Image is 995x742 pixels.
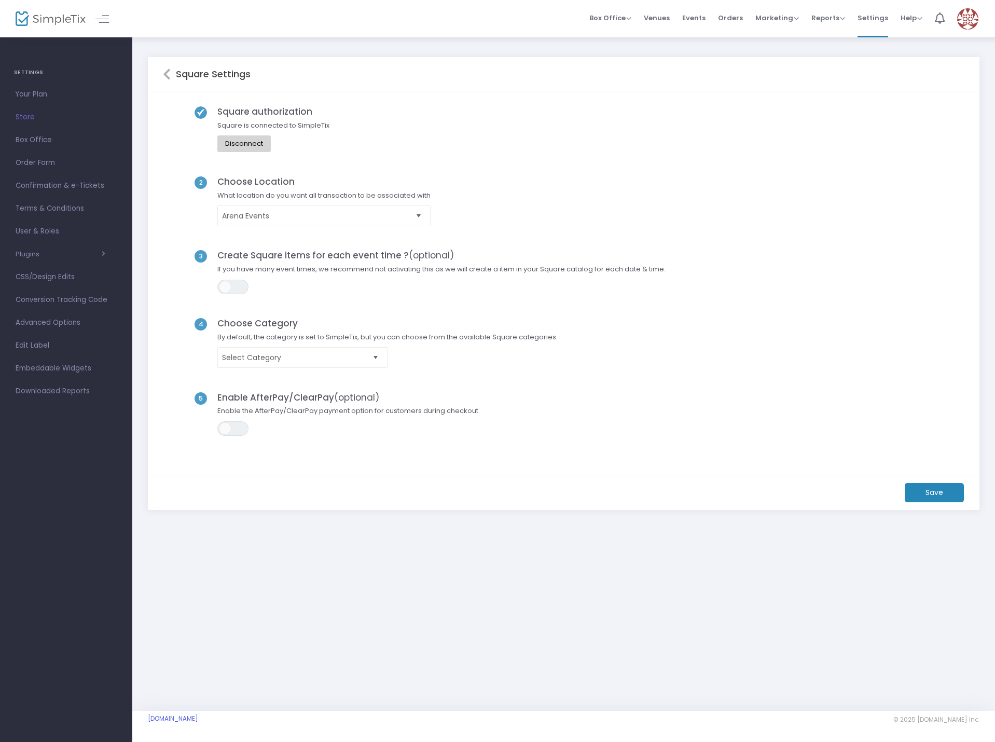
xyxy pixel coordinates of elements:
[682,5,706,31] span: Events
[334,391,379,404] span: (optional)
[195,318,207,331] span: 4
[644,5,670,31] span: Venues
[16,225,117,238] span: User & Roles
[16,362,117,375] span: Embeddable Widgets
[16,88,117,101] span: Your Plan
[148,714,198,723] a: [DOMAIN_NAME]
[16,293,117,307] span: Conversion Tracking Code
[409,249,454,262] span: (optional)
[212,392,485,403] h4: Enable AfterPay/ClearPay
[195,176,207,189] span: 2
[212,264,671,280] span: If you have many event times, we recommend not activating this as we will create a item in your S...
[16,250,105,258] button: Plugins
[222,352,368,363] span: Select Category
[16,202,117,215] span: Terms & Conditions
[212,406,485,421] span: Enable the AfterPay/ClearPay payment option for customers during checkout.
[905,483,964,502] m-button: Save
[16,156,117,170] span: Order Form
[16,384,117,398] span: Downloaded Reports
[16,111,117,124] span: Store
[858,5,888,31] span: Settings
[212,176,436,187] h4: Choose Location
[893,716,979,724] span: © 2025 [DOMAIN_NAME] Inc.
[212,120,335,136] span: Square is connected to SimpleTix
[217,135,271,152] button: Disconnect
[16,270,117,284] span: CSS/Design Edits
[212,332,563,348] span: By default, the category is set to SimpleTix, but you can choose from the available Square catego...
[195,106,207,119] img: Checkbox SVG
[212,250,671,260] h4: Create Square items for each event time ?
[171,68,251,80] h5: Square Settings
[195,250,207,263] span: 3
[411,205,426,227] button: Select
[195,392,207,405] span: 5
[16,339,117,352] span: Edit Label
[901,13,922,23] span: Help
[212,106,335,117] h4: Square authorization
[368,347,383,369] button: Select
[16,179,117,193] span: Confirmation & e-Tickets
[718,5,743,31] span: Orders
[212,190,436,206] span: What location do you want all transaction to be associated with
[589,13,631,23] span: Box Office
[225,140,263,148] div: Disconnect
[16,316,117,329] span: Advanced Options
[222,211,411,221] span: Arena Events
[14,62,118,83] h4: SETTINGS
[16,133,117,147] span: Box Office
[212,318,563,328] h4: Choose Category
[755,13,799,23] span: Marketing
[811,13,845,23] span: Reports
